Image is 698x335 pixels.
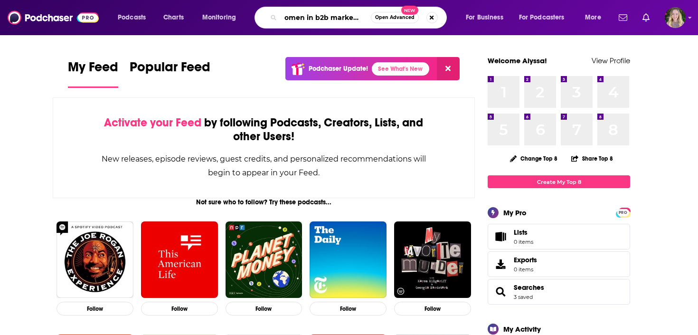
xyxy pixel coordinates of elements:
[503,208,527,217] div: My Pro
[514,283,544,292] a: Searches
[488,279,630,305] span: Searches
[68,59,118,88] a: My Feed
[310,302,387,316] button: Follow
[592,56,630,65] a: View Profile
[281,10,371,25] input: Search podcasts, credits, & more...
[202,11,236,24] span: Monitoring
[118,11,146,24] span: Podcasts
[578,10,613,25] button: open menu
[459,10,515,25] button: open menu
[514,228,533,237] span: Lists
[130,59,210,81] span: Popular Feed
[57,302,133,316] button: Follow
[466,11,503,24] span: For Business
[226,221,302,298] img: Planet Money
[375,15,415,20] span: Open Advanced
[141,302,218,316] button: Follow
[130,59,210,88] a: Popular Feed
[53,198,475,206] div: Not sure who to follow? Try these podcasts...
[513,10,578,25] button: open menu
[264,7,456,29] div: Search podcasts, credits, & more...
[491,230,510,243] span: Lists
[585,11,601,24] span: More
[503,325,541,334] div: My Activity
[639,10,653,26] a: Show notifications dropdown
[615,10,631,26] a: Show notifications dropdown
[371,12,419,23] button: Open AdvancedNew
[519,11,565,24] span: For Podcasters
[488,251,630,277] a: Exports
[571,149,613,168] button: Share Top 8
[488,175,630,188] a: Create My Top 8
[394,221,471,298] img: My Favorite Murder with Karen Kilgariff and Georgia Hardstark
[226,302,302,316] button: Follow
[57,221,133,298] img: The Joe Rogan Experience
[491,285,510,298] a: Searches
[514,266,537,273] span: 0 items
[514,294,533,300] a: 3 saved
[394,302,471,316] button: Follow
[111,10,158,25] button: open menu
[665,7,686,28] span: Logged in as lauren19365
[372,62,429,76] a: See What's New
[163,11,184,24] span: Charts
[514,228,528,237] span: Lists
[141,221,218,298] img: This American Life
[488,56,547,65] a: Welcome Alyssa!
[68,59,118,81] span: My Feed
[310,221,387,298] img: The Daily
[514,256,537,264] span: Exports
[665,7,686,28] button: Show profile menu
[665,7,686,28] img: User Profile
[104,115,201,130] span: Activate your Feed
[309,65,368,73] p: Podchaser Update!
[8,9,99,27] img: Podchaser - Follow, Share and Rate Podcasts
[504,153,563,164] button: Change Top 8
[157,10,189,25] a: Charts
[491,258,510,271] span: Exports
[196,10,248,25] button: open menu
[101,152,427,180] div: New releases, episode reviews, guest credits, and personalized recommendations will begin to appe...
[514,239,533,245] span: 0 items
[617,209,629,216] a: PRO
[488,224,630,249] a: Lists
[401,6,418,15] span: New
[101,116,427,144] div: by following Podcasts, Creators, Lists, and other Users!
